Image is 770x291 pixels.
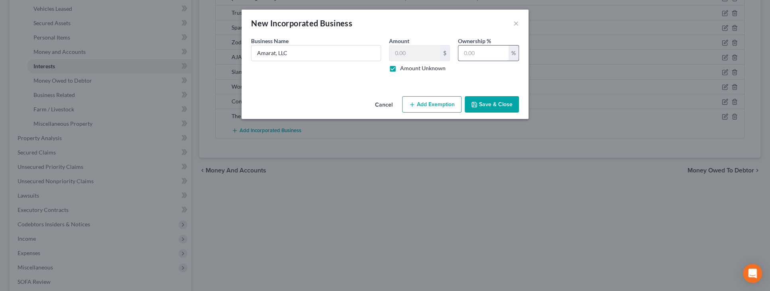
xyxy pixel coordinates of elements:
input: 0.00 [458,46,509,61]
div: $ [440,46,450,61]
span: Business Name [251,38,289,44]
div: % [509,46,519,61]
button: Cancel [369,97,399,113]
label: Ownership % [458,37,491,45]
div: New Incorporated Business [251,18,352,29]
input: 0.00 [389,46,440,61]
button: Add Exemption [402,96,462,113]
label: Amount Unknown [400,64,446,72]
input: Enter name... [251,46,381,61]
div: Open Intercom Messenger [743,264,762,283]
label: Amount [389,37,409,45]
button: × [513,18,519,28]
button: Save & Close [465,96,519,113]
